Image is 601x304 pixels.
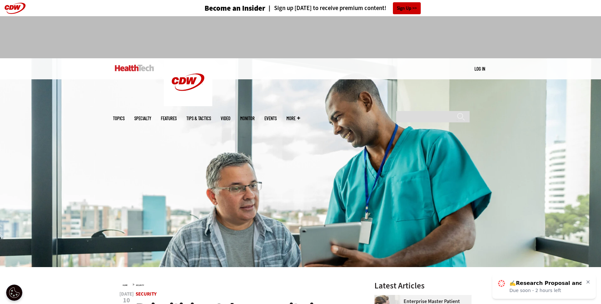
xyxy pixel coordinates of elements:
img: Home [164,58,212,106]
span: More [286,116,300,121]
a: Features [161,116,177,121]
a: Security [136,284,144,287]
a: Become an Insider [180,5,265,12]
a: Log in [474,66,485,72]
iframe: advertisement [183,23,418,52]
button: Open Preferences [6,285,22,301]
a: Video [221,116,230,121]
a: Events [264,116,277,121]
a: medical researchers look at data on desktop monitor [374,295,404,300]
span: [DATE] [119,292,134,297]
h3: Latest Articles [374,282,472,290]
span: 10 [119,297,134,304]
div: User menu [474,65,485,72]
a: Tips & Tactics [186,116,211,121]
a: Home [123,284,128,287]
a: Sign Up [393,2,421,14]
img: Home [115,65,154,71]
a: Security [136,291,157,297]
div: Cookie Settings [6,285,22,301]
h3: Become an Insider [205,5,265,12]
span: Topics [113,116,125,121]
span: Specialty [134,116,151,121]
div: » [123,282,358,287]
a: MonITor [240,116,255,121]
a: CDW [164,101,212,108]
a: Sign up [DATE] to receive premium content! [265,5,386,11]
